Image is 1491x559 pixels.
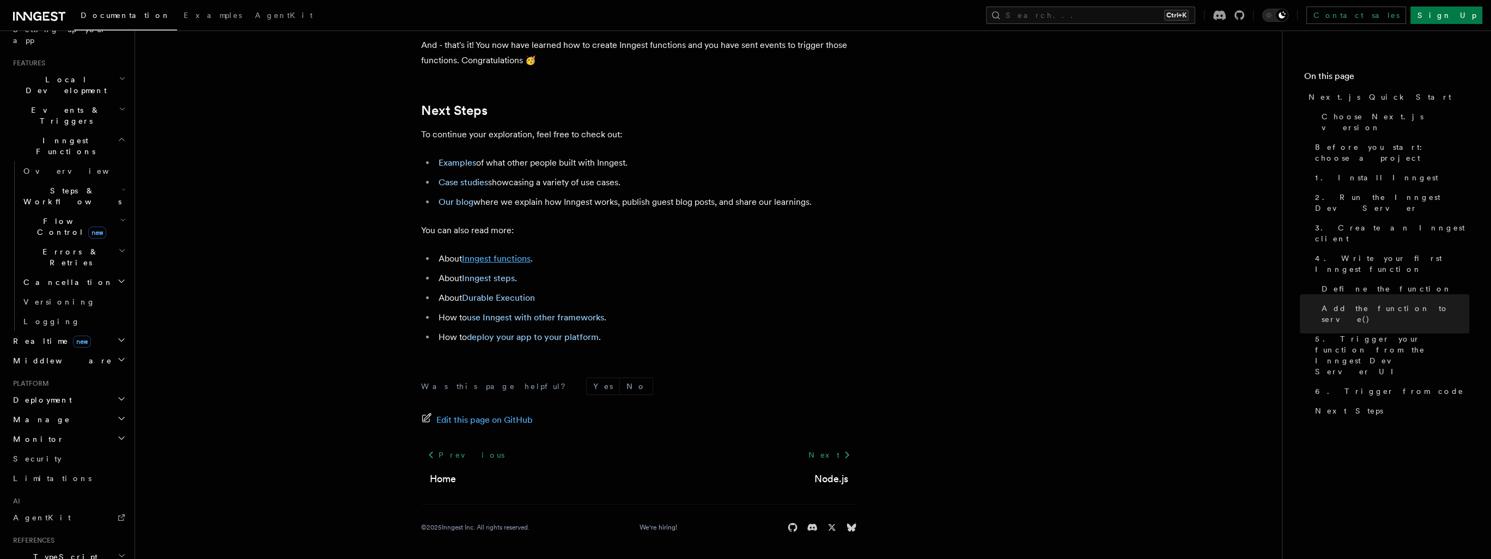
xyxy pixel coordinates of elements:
button: Local Development [9,70,128,100]
a: Inngest functions [462,253,531,264]
a: 4. Write your first Inngest function [1311,248,1469,279]
a: 3. Create an Inngest client [1311,218,1469,248]
span: Platform [9,379,49,388]
p: You can also read more: [421,223,857,238]
span: Cancellation [19,277,113,288]
a: Security [9,449,128,469]
span: AgentKit [13,513,71,522]
a: Inngest steps [462,273,515,283]
li: About . [435,271,857,286]
span: Flow Control [19,216,120,238]
a: Choose Next.js version [1317,107,1469,137]
button: Monitor [9,429,128,449]
span: Monitor [9,434,64,445]
a: 6. Trigger from code [1311,381,1469,401]
span: Events & Triggers [9,105,119,126]
div: © 2025 Inngest Inc. All rights reserved. [421,523,530,532]
span: AgentKit [255,11,313,20]
p: And - that's it! You now have learned how to create Inngest functions and you have sent events to... [421,38,857,68]
p: Was this page helpful? [421,381,573,392]
li: About . [435,251,857,266]
li: About [435,290,857,306]
a: Logging [19,312,128,331]
span: Deployment [9,394,72,405]
a: deploy your app to your platform [467,332,599,342]
span: Realtime [9,336,91,347]
button: Deployment [9,390,128,410]
span: 6. Trigger from code [1315,386,1464,397]
button: Events & Triggers [9,100,128,131]
span: Choose Next.js version [1322,111,1469,133]
span: Examples [184,11,242,20]
a: 5. Trigger your function from the Inngest Dev Server UI [1311,329,1469,381]
li: where we explain how Inngest works, publish guest blog posts, and share our learnings. [435,195,857,210]
span: Manage [9,414,70,425]
a: Next [802,445,857,465]
li: How to . [435,330,857,345]
a: Versioning [19,292,128,312]
a: Contact sales [1306,7,1406,24]
a: Examples [177,3,248,29]
a: Sign Up [1410,7,1482,24]
a: We're hiring! [640,523,677,532]
span: Next.js Quick Start [1309,92,1451,102]
span: Edit this page on GitHub [436,412,533,428]
a: Examples [439,157,476,168]
span: 2. Run the Inngest Dev Server [1315,192,1469,214]
a: AgentKit [248,3,319,29]
a: use Inngest with other frameworks [467,312,604,323]
a: Home [430,471,456,487]
span: References [9,536,54,545]
a: Node.js [814,471,848,487]
button: Cancellation [19,272,128,292]
span: 5. Trigger your function from the Inngest Dev Server UI [1315,333,1469,377]
a: Edit this page on GitHub [421,412,533,428]
li: showcasing a variety of use cases. [435,175,857,190]
kbd: Ctrl+K [1164,10,1189,21]
div: Inngest Functions [9,161,128,331]
span: Limitations [13,474,92,483]
a: Next.js Quick Start [1304,87,1469,107]
span: 4. Write your first Inngest function [1315,253,1469,275]
a: Our blog [439,197,473,207]
span: Versioning [23,297,95,306]
span: new [73,336,91,348]
span: AI [9,497,20,506]
span: Before you start: choose a project [1315,142,1469,163]
li: of what other people built with Inngest. [435,155,857,171]
button: Inngest Functions [9,131,128,161]
a: Setting up your app [9,20,128,50]
a: Define the function [1317,279,1469,299]
span: Next Steps [1315,405,1383,416]
span: Local Development [9,74,119,96]
li: How to . [435,310,857,325]
a: Durable Execution [462,293,535,303]
button: Steps & Workflows [19,181,128,211]
button: Manage [9,410,128,429]
span: Define the function [1322,283,1452,294]
a: Add the function to serve() [1317,299,1469,329]
button: Toggle dark mode [1262,9,1288,22]
span: Features [9,59,45,68]
button: No [620,378,653,394]
a: Limitations [9,469,128,488]
span: Errors & Retries [19,246,118,268]
span: new [88,227,106,239]
span: Inngest Functions [9,135,118,157]
a: Overview [19,161,128,181]
button: Middleware [9,351,128,370]
a: Before you start: choose a project [1311,137,1469,168]
a: AgentKit [9,508,128,527]
h4: On this page [1304,70,1469,87]
span: 3. Create an Inngest client [1315,222,1469,244]
p: To continue your exploration, feel free to check out: [421,127,857,142]
button: Yes [587,378,619,394]
a: 2. Run the Inngest Dev Server [1311,187,1469,218]
button: Errors & Retries [19,242,128,272]
a: 1. Install Inngest [1311,168,1469,187]
span: Security [13,454,62,463]
span: Add the function to serve() [1322,303,1469,325]
button: Realtimenew [9,331,128,351]
span: Logging [23,317,80,326]
span: Steps & Workflows [19,185,121,207]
